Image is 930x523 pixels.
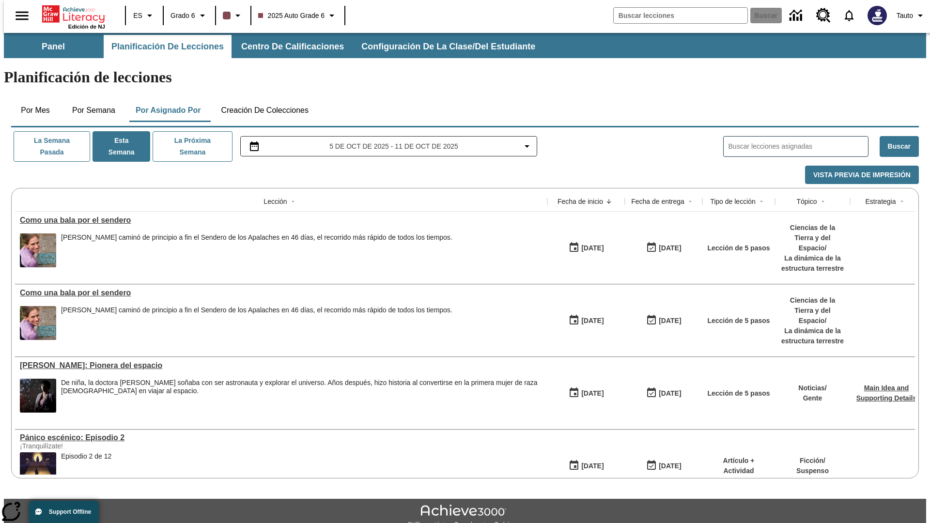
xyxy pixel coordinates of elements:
button: Por mes [11,99,60,122]
div: [DATE] [659,460,681,472]
div: [PERSON_NAME] caminó de principio a fin el Sendero de los Apalaches en 46 días, el recorrido más ... [61,233,452,242]
span: Configuración de la clase/del estudiante [361,41,535,52]
button: Centro de calificaciones [233,35,352,58]
span: Grado 6 [170,11,195,21]
div: Episodio 2 de 12 [61,452,111,486]
div: Jennifer Pharr Davis caminó de principio a fin el Sendero de los Apalaches en 46 días, el recorri... [61,306,452,340]
button: Buscar [880,136,919,157]
button: Sort [684,196,696,207]
button: Clase: 2025 Auto Grade 6, Selecciona una clase [254,7,342,24]
button: Planificación de lecciones [104,35,232,58]
button: Por asignado por [128,99,209,122]
p: Ciencias de la Tierra y del Espacio / [780,223,845,253]
button: 10/09/25: Último día en que podrá accederse la lección [643,384,684,402]
img: la doctora Mae Jemison, exastronauta de la NASA, posa para una fotografía en Houston (Texas). en ... [20,379,56,413]
p: Ficción / [796,456,829,466]
button: 10/09/25: Último día en que podrá accederse la lección [643,457,684,475]
span: Centro de calificaciones [241,41,344,52]
span: Support Offline [49,508,91,515]
div: ¡Tranquilízate! [20,442,165,450]
button: 10/09/25: Primer día en que estuvo disponible la lección [565,239,607,257]
div: Subbarra de navegación [4,33,926,58]
p: Lección de 5 pasos [707,316,770,326]
div: Tipo de lección [710,197,756,206]
button: Por semana [64,99,123,122]
div: Episodio 2 de 12 [61,452,111,461]
div: Mae Jemison: Pionera del espacio [20,361,542,370]
p: Artículo + Actividad [707,456,770,476]
img: Una mujer sonríe a la cámara. Junto a ella hay una placa metálica que dice Appalachian Trail. [20,306,56,340]
p: La dinámica de la estructura terrestre [780,253,845,274]
div: De niña, la doctora Mae Jemison soñaba con ser astronauta y explorar el universo. Años después, h... [61,379,542,413]
div: [DATE] [659,315,681,327]
button: La próxima semana [153,131,232,162]
button: Sort [287,196,299,207]
input: Buscar campo [614,8,747,23]
div: [DATE] [659,387,681,400]
div: Fecha de entrega [631,197,684,206]
a: Como una bala por el sendero, Lecciones [20,216,542,225]
a: Centro de recursos, Se abrirá en una pestaña nueva. [810,2,837,29]
span: Planificación de lecciones [111,41,224,52]
div: [DATE] [581,460,604,472]
button: El color de la clase es café oscuro. Cambiar el color de la clase. [219,7,248,24]
a: Mae Jemison: Pionera del espacio, Lecciones [20,361,542,370]
button: Sort [603,196,615,207]
button: Creación de colecciones [213,99,316,122]
div: De niña, la doctora [PERSON_NAME] soñaba con ser astronauta y explorar el universo. Años después,... [61,379,542,395]
p: Noticias / [798,383,826,393]
button: 10/09/25: Primer día en que estuvo disponible la lección [565,457,607,475]
button: Escoja un nuevo avatar [862,3,893,28]
p: Lección de 5 pasos [707,243,770,253]
a: Como una bala por el sendero, Lecciones [20,289,542,297]
span: Edición de NJ [68,24,105,30]
div: [DATE] [659,242,681,254]
button: 10/09/25: Primer día en que estuvo disponible la lección [565,384,607,402]
div: Subbarra de navegación [4,35,544,58]
button: Panel [5,35,102,58]
a: Portada [42,4,105,24]
button: Sort [817,196,829,207]
div: Jennifer Pharr Davis caminó de principio a fin el Sendero de los Apalaches en 46 días, el recorri... [61,233,452,267]
button: 10/09/25: Último día en que podrá accederse la lección [643,311,684,330]
div: [DATE] [581,387,604,400]
p: Gente [798,393,826,403]
button: Grado: Grado 6, Elige un grado [167,7,212,24]
div: Tópico [796,197,817,206]
input: Buscar lecciones asignadas [728,139,868,154]
button: Esta semana [93,131,150,162]
button: Sort [896,196,908,207]
img: una chica parada en el oscuro escenario de un teatro con la mano en el soporte de un micrófono e ... [20,452,56,486]
div: Como una bala por el sendero [20,216,542,225]
div: Lección [263,197,287,206]
button: Sort [756,196,767,207]
button: Perfil/Configuración [893,7,930,24]
h1: Planificación de lecciones [4,68,926,86]
span: Tauto [897,11,913,21]
p: La dinámica de la estructura terrestre [780,326,845,346]
button: La semana pasada [14,131,90,162]
span: ES [133,11,142,21]
p: Lección de 5 pasos [707,388,770,399]
span: 2025 Auto Grade 6 [258,11,325,21]
span: Panel [42,41,65,52]
img: Una mujer sonríe a la cámara. Junto a ella hay una placa metálica que dice Appalachian Trail. [20,233,56,267]
button: Configuración de la clase/del estudiante [354,35,543,58]
a: Main Idea and Supporting Details [856,384,916,402]
p: Ciencias de la Tierra y del Espacio / [780,295,845,326]
div: Portada [42,3,105,30]
button: Lenguaje: ES, Selecciona un idioma [129,7,160,24]
div: [PERSON_NAME] caminó de principio a fin el Sendero de los Apalaches en 46 días, el recorrido más ... [61,306,452,314]
button: Support Offline [29,501,99,523]
a: Centro de información [784,2,810,29]
span: 5 de oct de 2025 - 11 de oct de 2025 [329,141,458,152]
div: [DATE] [581,315,604,327]
button: Vista previa de impresión [805,166,919,185]
img: Avatar [868,6,887,25]
div: Fecha de inicio [558,197,603,206]
p: Suspenso [796,466,829,476]
div: Pánico escénico: Episodio 2 [20,433,542,442]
